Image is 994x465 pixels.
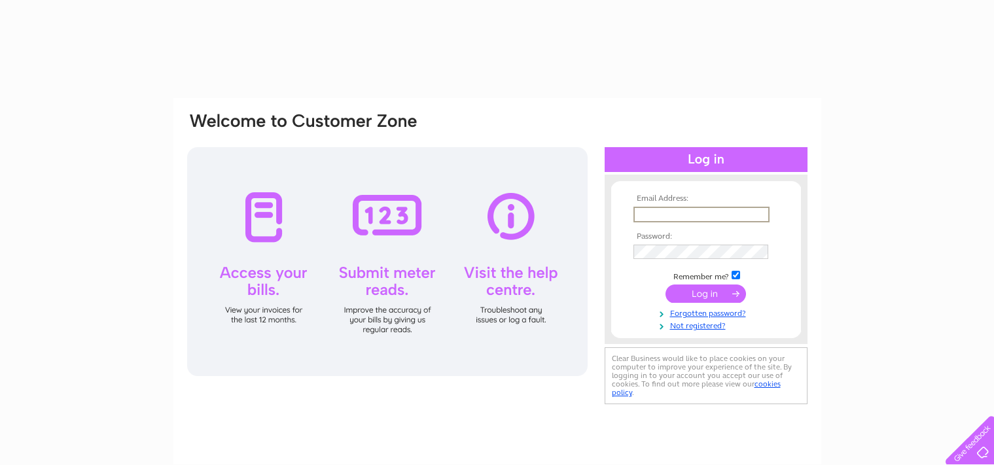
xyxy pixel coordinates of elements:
[633,306,782,319] a: Forgotten password?
[630,232,782,241] th: Password:
[612,379,781,397] a: cookies policy
[630,194,782,203] th: Email Address:
[633,319,782,331] a: Not registered?
[666,284,746,303] input: Submit
[605,347,808,404] div: Clear Business would like to place cookies on your computer to improve your experience of the sit...
[630,269,782,282] td: Remember me?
